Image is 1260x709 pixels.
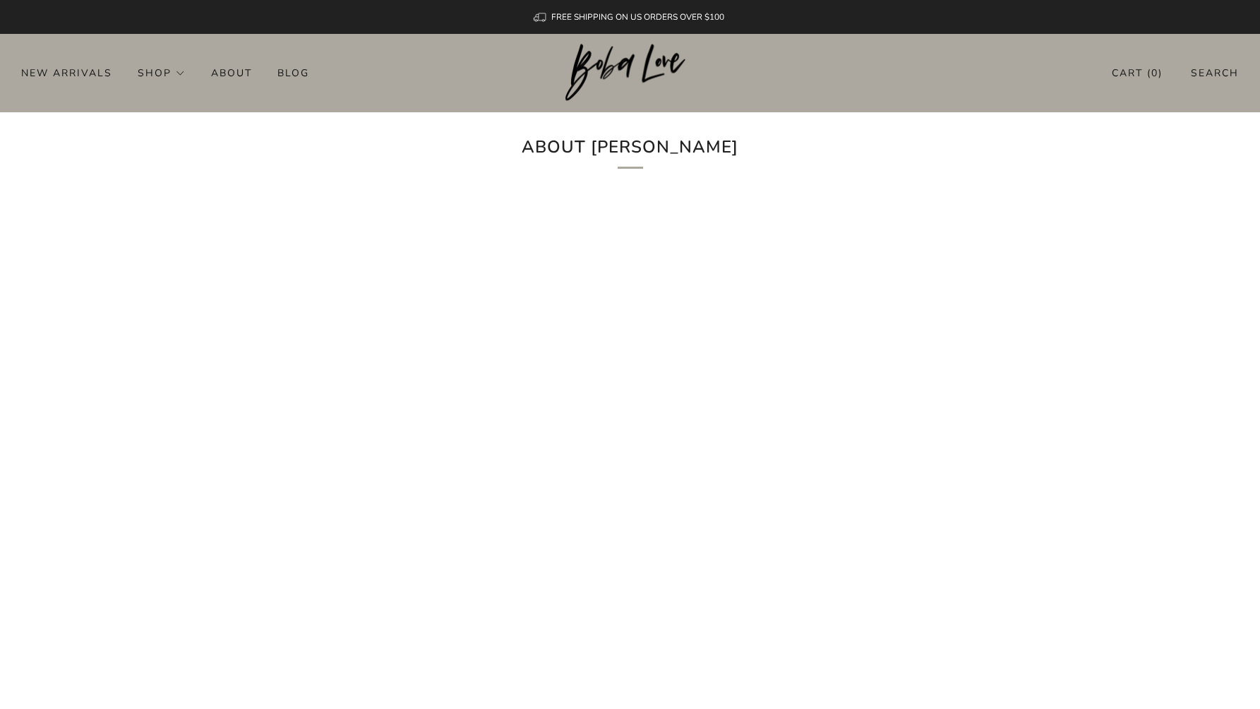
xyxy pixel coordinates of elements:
[277,61,309,84] a: Blog
[1191,61,1239,85] a: Search
[1151,66,1158,80] items-count: 0
[551,11,724,23] span: FREE SHIPPING ON US ORDERS OVER $100
[565,44,695,102] img: Boba Love
[397,133,863,169] h1: About [PERSON_NAME]
[21,61,112,84] a: New Arrivals
[138,61,186,84] a: Shop
[211,61,252,84] a: About
[1112,61,1163,85] a: Cart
